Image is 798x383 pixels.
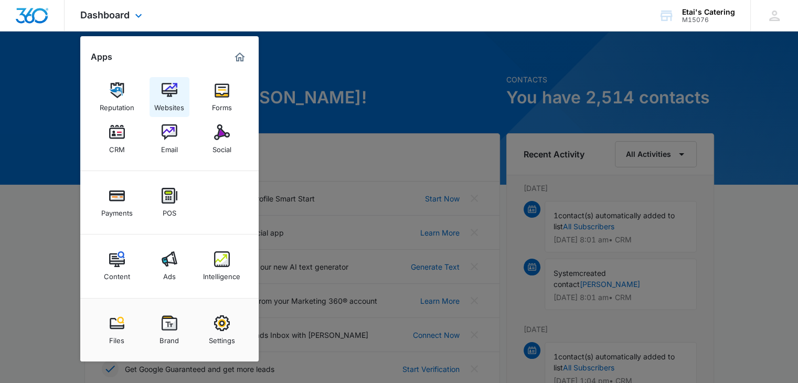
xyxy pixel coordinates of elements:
a: Email [150,119,189,159]
span: Dashboard [80,9,130,20]
div: Payments [101,204,133,217]
a: Marketing 360® Dashboard [231,49,248,66]
div: Ads [163,267,176,281]
div: Brand [159,331,179,345]
div: account id [682,16,735,24]
div: Social [212,140,231,154]
div: Files [109,331,124,345]
a: Ads [150,246,189,286]
div: Email [161,140,178,154]
a: Files [97,310,137,350]
div: Settings [209,331,235,345]
a: CRM [97,119,137,159]
a: Settings [202,310,242,350]
a: Content [97,246,137,286]
div: CRM [109,140,125,154]
a: Intelligence [202,246,242,286]
a: Forms [202,77,242,117]
div: Reputation [100,98,134,112]
div: Forms [212,98,232,112]
a: Websites [150,77,189,117]
div: Content [104,267,130,281]
a: Payments [97,183,137,222]
a: POS [150,183,189,222]
div: Intelligence [203,267,240,281]
div: Websites [154,98,184,112]
a: Reputation [97,77,137,117]
div: POS [163,204,176,217]
a: Brand [150,310,189,350]
a: Social [202,119,242,159]
div: account name [682,8,735,16]
h2: Apps [91,52,112,62]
